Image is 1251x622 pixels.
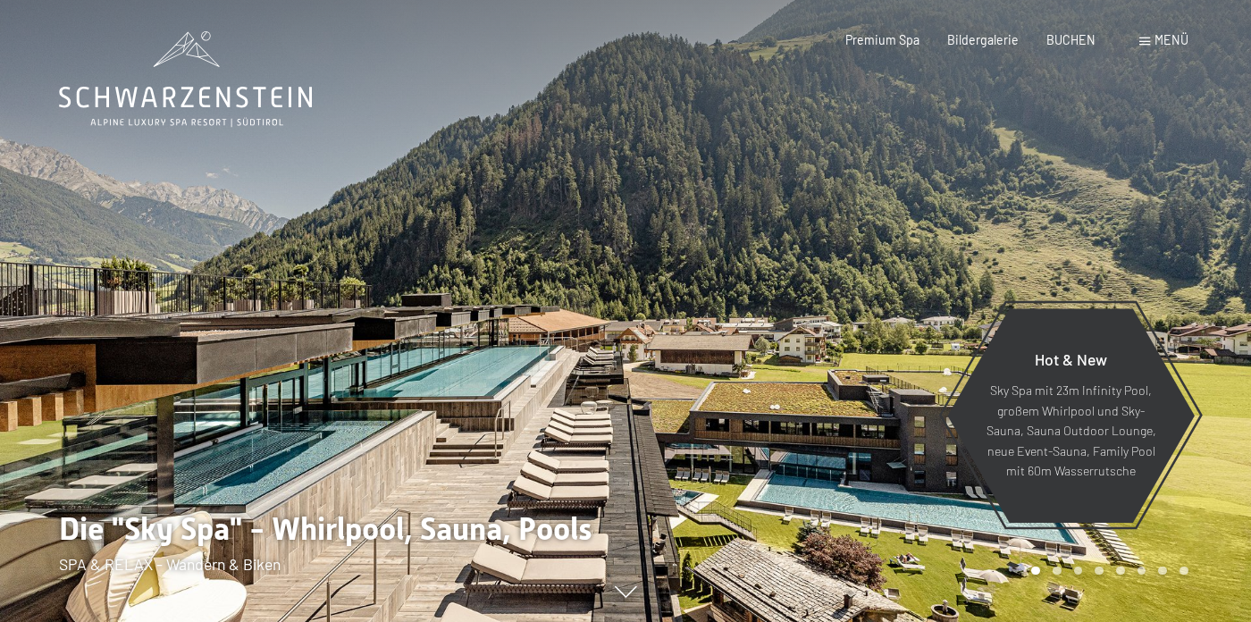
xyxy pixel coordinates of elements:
[1053,567,1062,576] div: Carousel Page 2
[947,32,1019,47] a: Bildergalerie
[1031,567,1040,576] div: Carousel Page 1 (Current Slide)
[1095,567,1104,576] div: Carousel Page 4
[1116,567,1125,576] div: Carousel Page 5
[1138,567,1146,576] div: Carousel Page 6
[1046,32,1096,47] a: BUCHEN
[1025,567,1188,576] div: Carousel Pagination
[1180,567,1188,576] div: Carousel Page 8
[1158,567,1167,576] div: Carousel Page 7
[946,307,1196,524] a: Hot & New Sky Spa mit 23m Infinity Pool, großem Whirlpool und Sky-Sauna, Sauna Outdoor Lounge, ne...
[986,381,1156,482] p: Sky Spa mit 23m Infinity Pool, großem Whirlpool und Sky-Sauna, Sauna Outdoor Lounge, neue Event-S...
[1035,349,1107,369] span: Hot & New
[1154,32,1188,47] span: Menü
[1074,567,1083,576] div: Carousel Page 3
[845,32,919,47] a: Premium Spa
